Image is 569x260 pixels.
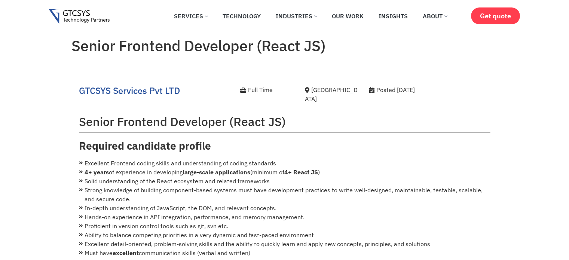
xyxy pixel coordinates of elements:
strong: 4+ React JS [284,168,318,176]
li: In-depth understanding of JavaScript, the DOM, and relevant concepts. [79,204,490,212]
img: Gtcsys logo [49,9,110,24]
strong: large-scale applications [183,168,250,176]
a: About [417,8,453,24]
li: Strong knowledge of building component-based systems must have development practices to write wel... [79,186,490,204]
a: Insights [373,8,413,24]
li: of experience in developing (minimum of ) [79,168,490,177]
li: Must have communication skills (verbal and written) [79,248,490,257]
a: Industries [270,8,322,24]
li: Excellent Frontend coding skills and understanding of coding standards [79,159,490,168]
h2: Senior Frontend Developer (React JS) [79,114,490,129]
a: Technology [217,8,266,24]
h1: Senior Frontend Developer (React JS) [71,37,498,55]
strong: excellent [113,249,139,257]
li: Proficient in version control tools such as git, svn etc. [79,221,490,230]
span: Get quote [480,12,511,20]
a: Services [168,8,213,24]
div: Full Time [240,85,294,94]
a: GTCSYS Services Pvt LTD [79,85,180,97]
strong: 4+ years [85,168,109,176]
li: Solid understanding of the React ecosystem and related frameworks [79,177,490,186]
strong: Required candidate profile [79,139,211,153]
a: Our Work [326,8,369,24]
li: Ability to balance competing priorities in a very dynamic and fast-paced environment [79,230,490,239]
div: Posted [DATE] [369,85,455,94]
li: Excellent detail-oriented, problem-solving skills and the ability to quickly learn and apply new ... [79,239,490,248]
div: [GEOGRAPHIC_DATA] [305,85,358,103]
a: Get quote [471,7,520,24]
li: Hands-on experience in API integration, performance, and memory management. [79,212,490,221]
